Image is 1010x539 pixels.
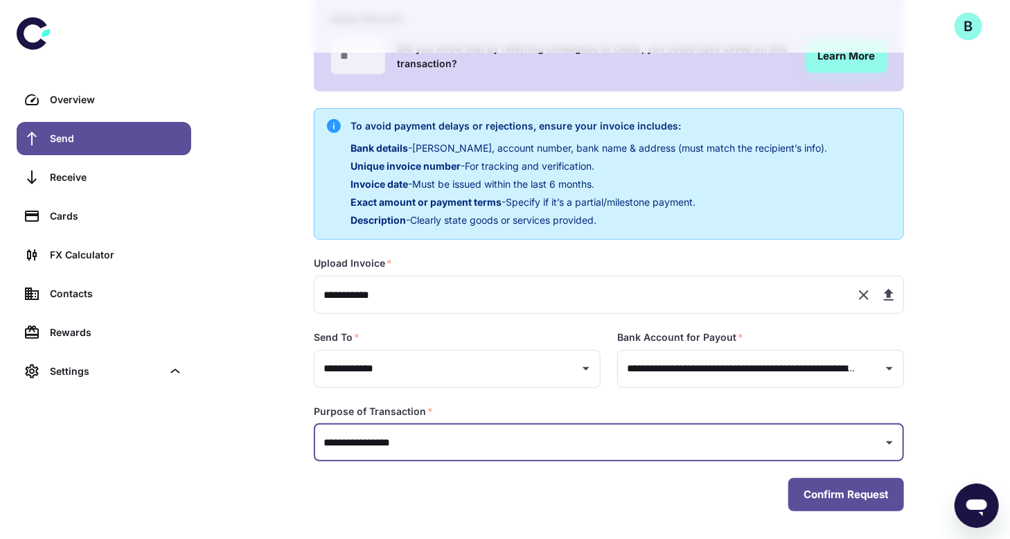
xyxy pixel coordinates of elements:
[351,118,827,134] h6: To avoid payment delays or rejections, ensure your invoice includes:
[351,160,461,172] span: Unique invoice number
[17,83,191,116] a: Overview
[351,213,827,228] p: - Clearly state goods or services provided.
[50,364,162,379] div: Settings
[314,405,433,418] label: Purpose of Transaction
[50,209,183,224] div: Cards
[351,195,827,210] p: - Specify if it’s a partial/milestone payment.
[617,330,743,344] label: Bank Account for Payout
[351,196,502,208] span: Exact amount or payment terms
[806,39,887,73] a: Learn More
[17,355,191,388] div: Settings
[50,170,183,185] div: Receive
[314,330,360,344] label: Send To
[314,256,392,270] label: Upload Invoice
[351,141,827,156] p: - [PERSON_NAME], account number, bank name & address (must match the recipient’s info).
[50,247,183,263] div: FX Calculator
[880,433,899,452] button: Open
[17,122,191,155] a: Send
[50,131,183,146] div: Send
[955,484,999,528] iframe: Button to launch messaging window
[50,92,183,107] div: Overview
[351,142,408,154] span: Bank details
[351,214,406,226] span: Description
[351,177,827,192] p: - Must be issued within the last 6 months.
[955,12,982,40] button: B
[50,286,183,301] div: Contacts
[17,161,191,194] a: Receive
[351,159,827,174] p: - For tracking and verification.
[880,359,899,378] button: Open
[17,200,191,233] a: Cards
[397,41,795,71] h6: Did you know that by referring colleagues to Cedar, you could have saved on this transaction?
[17,277,191,310] a: Contacts
[17,238,191,272] a: FX Calculator
[788,478,904,511] button: Confirm Request
[351,178,408,190] span: Invoice date
[17,316,191,349] a: Rewards
[576,359,596,378] button: Open
[50,325,183,340] div: Rewards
